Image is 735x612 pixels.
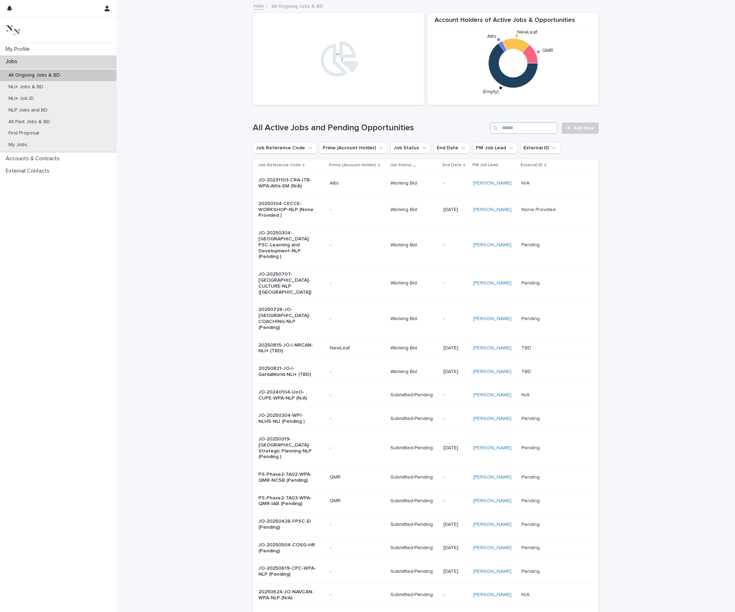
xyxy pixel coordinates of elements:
[443,242,467,248] p: -
[473,545,512,551] a: [PERSON_NAME]
[330,369,385,375] p: -
[253,301,599,336] tr: 20250728-JO-[GEOGRAPHIC_DATA]-COACHING-NLP (Pending)-Working Bid-[PERSON_NAME] PendingPending
[473,316,512,322] a: [PERSON_NAME]
[443,161,461,169] p: End Date
[521,444,541,451] p: Pending
[6,23,20,37] img: 3bAFpBnQQY6ys9Fa9hsD
[258,307,317,330] p: 20250728-JO-[GEOGRAPHIC_DATA]-COACHING-NLP (Pending)
[443,207,467,213] p: [DATE]
[472,161,498,169] p: PM Job Lead
[330,522,385,528] p: -
[253,513,599,536] tr: JO-20250428-FPSC-EI (Pending)-Submitted-Pending[DATE][PERSON_NAME] PendingPending
[258,230,317,260] p: JO-20250304-[GEOGRAPHIC_DATA] PSC-Learning and Development-NLP (Pending )
[487,34,496,39] text: Altis
[542,48,553,53] text: QMR
[253,583,599,607] tr: 20250624-JO-NAVCAN-WPA-NLP (N/A)-Submitted-Pending-[PERSON_NAME] N/AN/A
[473,142,518,154] button: PM Job Lead
[258,389,317,401] p: JO-20240104-UoO-CUPE-WPA-NLP (N/A)
[253,536,599,560] tr: JO-20250504-COSG-HR (Pending)-Submitted-Pending[DATE][PERSON_NAME] PendingPending
[443,392,467,398] p: -
[330,416,385,422] p: -
[3,142,33,148] p: My Jobs
[3,58,23,65] p: Jobs
[390,569,437,575] p: Submitted-Pending
[521,391,531,398] p: N/A
[330,242,385,248] p: -
[443,280,467,286] p: -
[521,520,541,528] p: Pending
[473,242,512,248] a: [PERSON_NAME]
[258,161,301,169] p: Job Reference Code
[428,17,599,28] div: Account Holders of Active Jobs & Opportunities
[390,445,437,451] p: Submitted-Pending
[390,142,431,154] button: Job Status
[253,430,599,466] tr: JO-20250319- [GEOGRAPHIC_DATA]-Strategic Planning-NLP (Pending )-Submitted-Pending[DATE][PERSON_N...
[330,207,385,213] p: -
[473,522,512,528] a: [PERSON_NAME]
[443,545,467,551] p: [DATE]
[443,498,467,504] p: -
[258,589,317,601] p: 20250624-JO-NAVCAN-WPA-NLP (N/A)
[443,592,467,598] p: -
[490,122,557,134] input: Search
[521,367,533,375] p: TBD
[521,279,541,286] p: Pending
[521,179,531,186] p: N/A
[253,360,599,384] tr: 20250821-JO-I-GardaWorld-NLI+ (TBD)-Working Bid[DATE][PERSON_NAME] TBDTBD
[253,195,599,224] tr: 20250104-CECCE-WORKSHOP-NLP (None Provided )-Working Bid[DATE][PERSON_NAME] None ProvidedNone Pro...
[3,155,65,162] p: Accounts & Contracts
[258,436,317,460] p: JO-20250319- [GEOGRAPHIC_DATA]-Strategic Planning-NLP (Pending )
[330,545,385,551] p: -
[473,498,512,504] a: [PERSON_NAME]
[443,416,467,422] p: -
[330,392,385,398] p: -
[258,413,317,425] p: JO-20250304-WPI-NLHS-NLI (Pending )
[390,392,437,398] p: Submitted-Pending
[390,474,437,480] p: Submitted-Pending
[443,345,467,351] p: [DATE]
[473,474,512,480] a: [PERSON_NAME]
[473,392,512,398] a: [PERSON_NAME]
[3,84,49,90] p: NLI+ Jobs & BD
[330,569,385,575] p: -
[258,342,317,354] p: 20250815-JO-I-NRCAN-NLI+ (TBD)
[271,2,323,10] p: All Ongoing Jobs & BD
[3,119,56,125] p: All Past Jobs & BD
[258,366,317,378] p: 20250821-JO-I-GardaWorld-NLI+ (TBD)
[390,592,437,598] p: Submitted-Pending
[258,542,317,554] p: JO-20250504-COSG-HR (Pending)
[253,224,599,266] tr: JO-20250304-[GEOGRAPHIC_DATA] PSC-Learning and Development-NLP (Pending )-Working Bid-[PERSON_NAM...
[258,177,317,189] p: JO-20231103-CRA-ITB-WPA-Altis-EM (N/A)
[3,168,55,174] p: External Contacts
[434,142,470,154] button: End Date
[258,201,317,218] p: 20250104-CECCE-WORKSHOP-NLP (None Provided )
[390,180,437,186] p: Working Bid
[521,544,541,551] p: Pending
[517,30,538,35] text: NewLeaf
[521,414,541,422] p: Pending
[253,266,599,301] tr: JO-20250707-[GEOGRAPHIC_DATA]-CULTURE-NLP ([GEOGRAPHIC_DATA])-Working Bid-[PERSON_NAME] PendingPe...
[253,142,317,154] button: Job Reference Code
[253,1,264,10] a: Jobs
[390,416,437,422] p: Submitted-Pending
[562,122,599,134] a: Add New
[521,241,541,248] p: Pending
[473,416,512,422] a: [PERSON_NAME]
[330,345,385,351] p: NewLeaf
[3,130,45,136] p: Find Proposal
[520,142,561,154] button: External ID
[330,280,385,286] p: -
[443,369,467,375] p: [DATE]
[521,567,541,575] p: Pending
[390,316,437,322] p: Working Bid
[253,466,599,490] tr: PS-Phase2-TA02-WPA-QMR-NCSB (Pending)QMRSubmitted-Pending-[PERSON_NAME] PendingPending
[330,474,385,480] p: QMR
[443,316,467,322] p: -
[390,207,437,213] p: Working Bid
[3,107,53,113] p: NLP Jobs and BD
[330,498,385,504] p: QMR
[390,280,437,286] p: Working Bid
[390,522,437,528] p: Submitted-Pending
[521,314,541,322] p: Pending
